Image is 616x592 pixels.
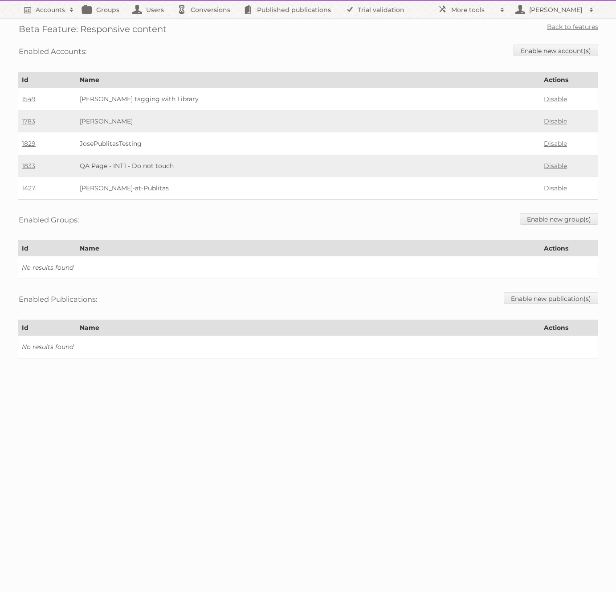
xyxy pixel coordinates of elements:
a: Accounts [18,1,78,18]
td: [PERSON_NAME] tagging with Library [76,88,540,111]
i: No results found [22,343,73,351]
a: Users [128,1,173,18]
th: Name [76,320,540,336]
i: No results found [22,263,73,271]
a: More tools [433,1,509,18]
a: Back to features [547,23,598,31]
a: 1427 [22,184,35,192]
a: Disable [544,140,567,148]
h3: Enabled Accounts: [19,45,86,58]
a: Enable new group(s) [520,213,598,225]
th: Name [76,241,540,256]
a: Conversions [173,1,239,18]
a: Disable [544,95,567,103]
a: 1829 [22,140,36,148]
h2: Accounts [36,5,65,14]
a: Disable [544,184,567,192]
a: 1833 [22,162,35,170]
h3: Enabled Publications: [19,292,97,306]
th: Name [76,72,540,88]
th: Id [18,72,76,88]
h2: More tools [451,5,496,14]
th: Id [18,241,76,256]
th: Id [18,320,76,336]
h2: [PERSON_NAME] [527,5,585,14]
a: 1783 [22,117,35,125]
a: Disable [544,162,567,170]
a: Groups [78,1,128,18]
th: Actions [540,241,598,256]
td: [PERSON_NAME]-at-Publitas [76,177,540,200]
h3: Enabled Groups: [19,213,79,226]
a: Disable [544,117,567,125]
td: [PERSON_NAME] [76,110,540,132]
h2: Beta Feature: Responsive content [19,22,167,36]
a: 1549 [22,95,36,103]
a: Enable new publication(s) [504,292,598,304]
a: Published publications [239,1,340,18]
a: Trial validation [340,1,413,18]
a: Enable new account(s) [514,45,598,56]
td: JosePublitasTesting [76,132,540,155]
th: Actions [540,320,598,336]
a: [PERSON_NAME] [509,1,598,18]
th: Actions [540,72,598,88]
td: QA Page - INT1 - Do not touch [76,155,540,177]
